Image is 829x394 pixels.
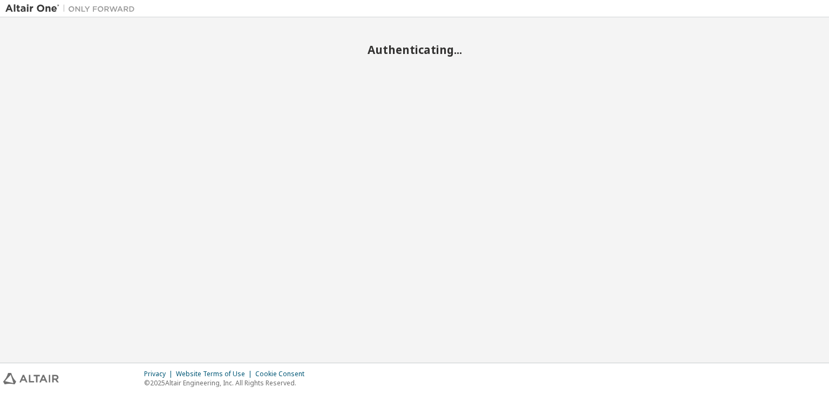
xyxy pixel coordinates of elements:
img: altair_logo.svg [3,373,59,384]
h2: Authenticating... [5,43,824,57]
img: Altair One [5,3,140,14]
p: © 2025 Altair Engineering, Inc. All Rights Reserved. [144,378,311,388]
div: Cookie Consent [255,370,311,378]
div: Website Terms of Use [176,370,255,378]
div: Privacy [144,370,176,378]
